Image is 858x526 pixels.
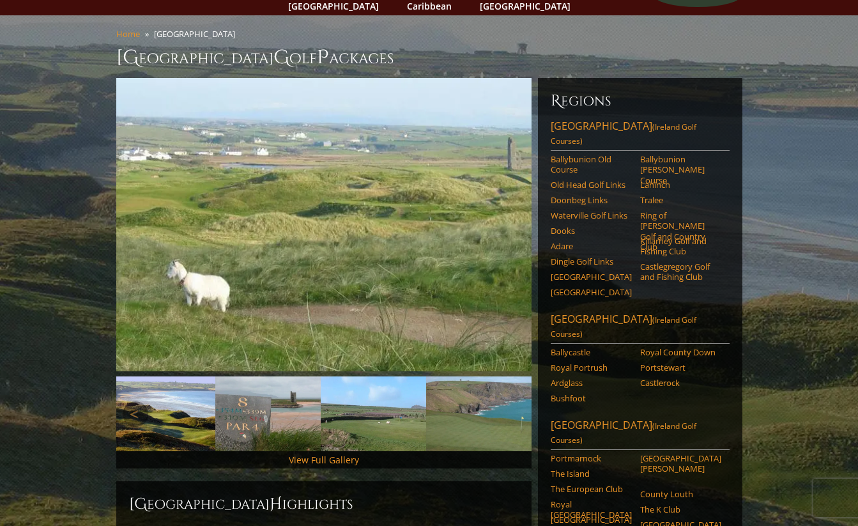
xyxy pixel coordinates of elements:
[551,378,632,388] a: Ardglass
[551,393,632,403] a: Bushfoot
[551,119,730,151] a: [GEOGRAPHIC_DATA](Ireland Golf Courses)
[640,180,721,190] a: Lahinch
[640,154,721,185] a: Ballybunion [PERSON_NAME] Course
[551,195,632,205] a: Doonbeg Links
[640,504,721,514] a: The K Club
[551,347,632,357] a: Ballycastle
[551,210,632,220] a: Waterville Golf Links
[551,418,730,450] a: [GEOGRAPHIC_DATA](Ireland Golf Courses)
[551,312,730,344] a: [GEOGRAPHIC_DATA](Ireland Golf Courses)
[551,468,632,479] a: The Island
[551,314,696,339] span: (Ireland Golf Courses)
[551,362,632,373] a: Royal Portrush
[640,347,721,357] a: Royal County Down
[640,362,721,373] a: Portstewart
[640,261,721,282] a: Castlegregory Golf and Fishing Club
[116,45,742,70] h1: [GEOGRAPHIC_DATA] olf ackages
[640,195,721,205] a: Tralee
[116,28,140,40] a: Home
[640,378,721,388] a: Castlerock
[551,453,632,463] a: Portmarnock
[551,180,632,190] a: Old Head Golf Links
[640,489,721,499] a: County Louth
[551,154,632,175] a: Ballybunion Old Course
[551,484,632,494] a: The European Club
[273,45,289,70] span: G
[640,210,721,252] a: Ring of [PERSON_NAME] Golf and Country Club
[123,401,148,427] a: Previous
[289,454,359,466] a: View Full Gallery
[551,421,696,445] span: (Ireland Golf Courses)
[154,28,240,40] li: [GEOGRAPHIC_DATA]
[551,272,632,282] a: [GEOGRAPHIC_DATA]
[551,499,632,520] a: Royal [GEOGRAPHIC_DATA]
[551,241,632,251] a: Adare
[640,453,721,474] a: [GEOGRAPHIC_DATA][PERSON_NAME]
[551,91,730,111] h6: Regions
[640,236,721,257] a: Killarney Golf and Fishing Club
[551,226,632,236] a: Dooks
[551,121,696,146] span: (Ireland Golf Courses)
[551,256,632,267] a: Dingle Golf Links
[129,494,519,514] h2: [GEOGRAPHIC_DATA] ighlights
[317,45,329,70] span: P
[551,287,632,297] a: [GEOGRAPHIC_DATA]
[270,494,282,514] span: H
